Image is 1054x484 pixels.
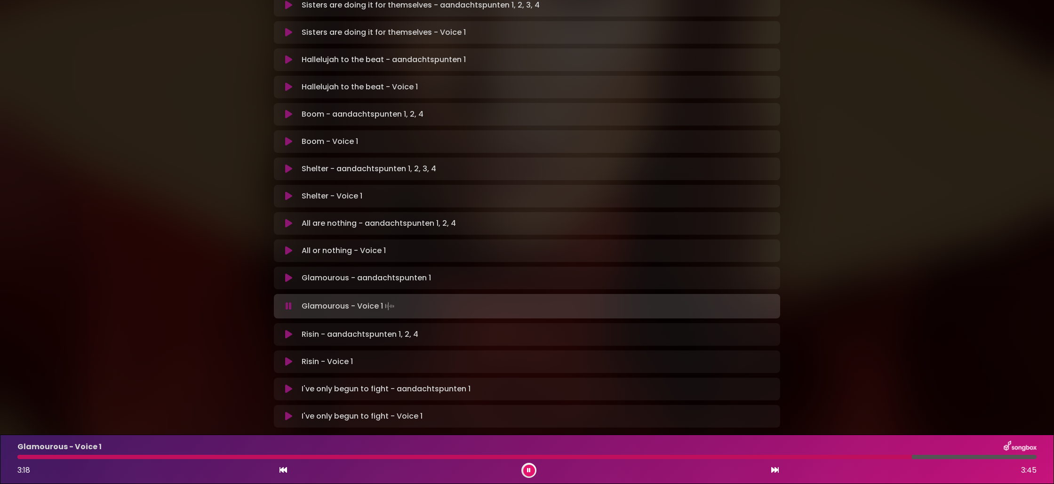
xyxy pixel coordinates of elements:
[302,163,436,175] p: Shelter - aandachtspunten 1, 2, 3, 4
[302,411,423,422] p: I've only begun to fight - Voice 1
[302,272,431,284] p: Glamourous - aandachtspunten 1
[1021,465,1037,476] span: 3:45
[302,109,423,120] p: Boom - aandachtspunten 1, 2, 4
[302,81,418,93] p: Hallelujah to the beat - Voice 1
[302,218,456,229] p: All are nothing - aandachtspunten 1, 2, 4
[302,190,362,202] p: Shelter - Voice 1
[302,300,396,313] p: Glamourous - Voice 1
[302,245,386,256] p: All or nothing - Voice 1
[17,441,102,452] p: Glamourous - Voice 1
[302,27,466,38] p: Sisters are doing it for themselves - Voice 1
[302,356,353,367] p: Risin - Voice 1
[1004,441,1037,453] img: songbox-logo-white.png
[17,465,30,476] span: 3:18
[302,136,358,147] p: Boom - Voice 1
[383,300,396,313] img: waveform4.gif
[302,54,466,65] p: Hallelujah to the beat - aandachtspunten 1
[302,329,418,340] p: Risin - aandachtspunten 1, 2, 4
[302,383,471,395] p: I've only begun to fight - aandachtspunten 1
